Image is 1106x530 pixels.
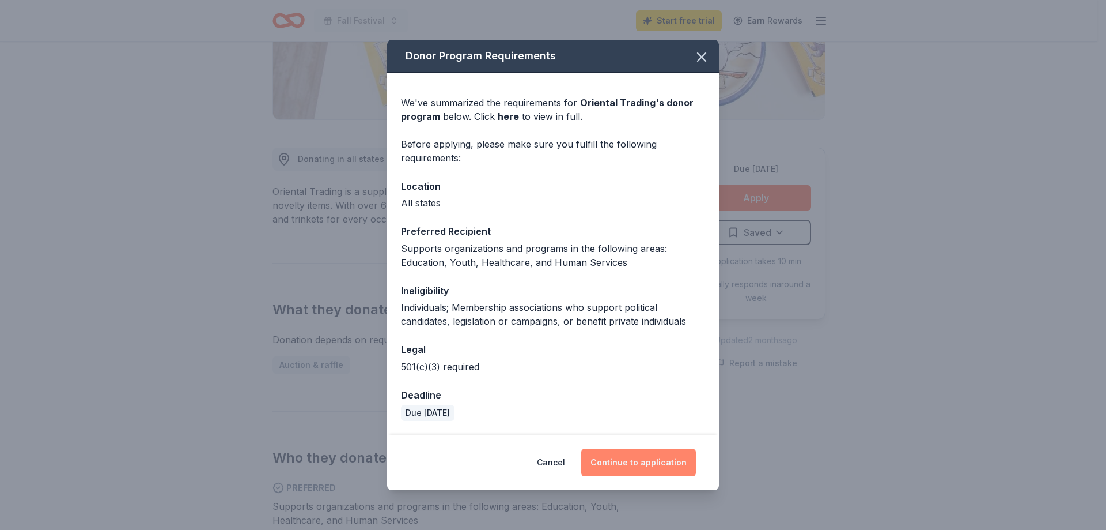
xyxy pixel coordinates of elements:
[401,96,705,123] div: We've summarized the requirements for below. Click to view in full.
[401,388,705,403] div: Deadline
[537,449,565,476] button: Cancel
[581,449,696,476] button: Continue to application
[401,224,705,239] div: Preferred Recipient
[401,196,705,210] div: All states
[401,342,705,357] div: Legal
[401,283,705,298] div: Ineligibility
[387,40,719,73] div: Donor Program Requirements
[401,300,705,328] div: Individuals; Membership associations who support political candidates, legislation or campaigns, ...
[401,179,705,194] div: Location
[401,242,705,269] div: Supports organizations and programs in the following areas: Education, Youth, Healthcare, and Hum...
[401,360,705,374] div: 501(c)(3) required
[401,137,705,165] div: Before applying, please make sure you fulfill the following requirements:
[498,110,519,123] a: here
[401,405,454,421] div: Due [DATE]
